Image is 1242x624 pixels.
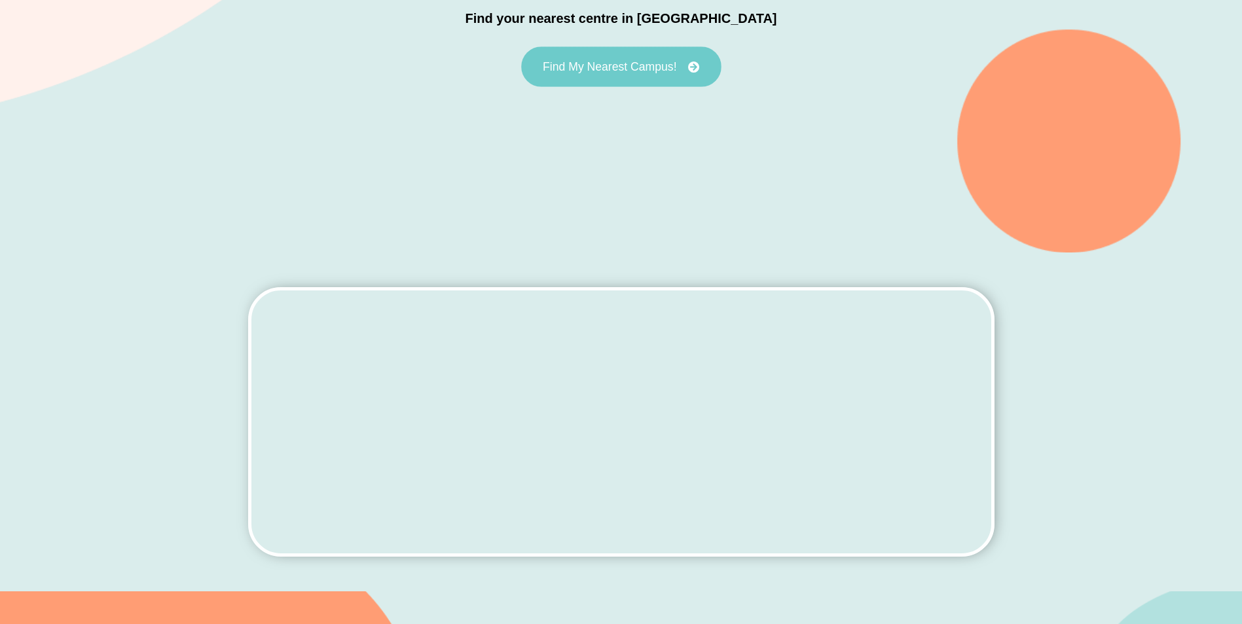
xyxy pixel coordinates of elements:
[543,61,676,73] span: Find My Nearest Campus!
[251,290,991,553] iframe: Queensland
[466,9,777,29] h3: Find your nearest centre in [GEOGRAPHIC_DATA]
[1024,476,1242,624] iframe: Chat Widget
[521,46,721,87] a: Find My Nearest Campus!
